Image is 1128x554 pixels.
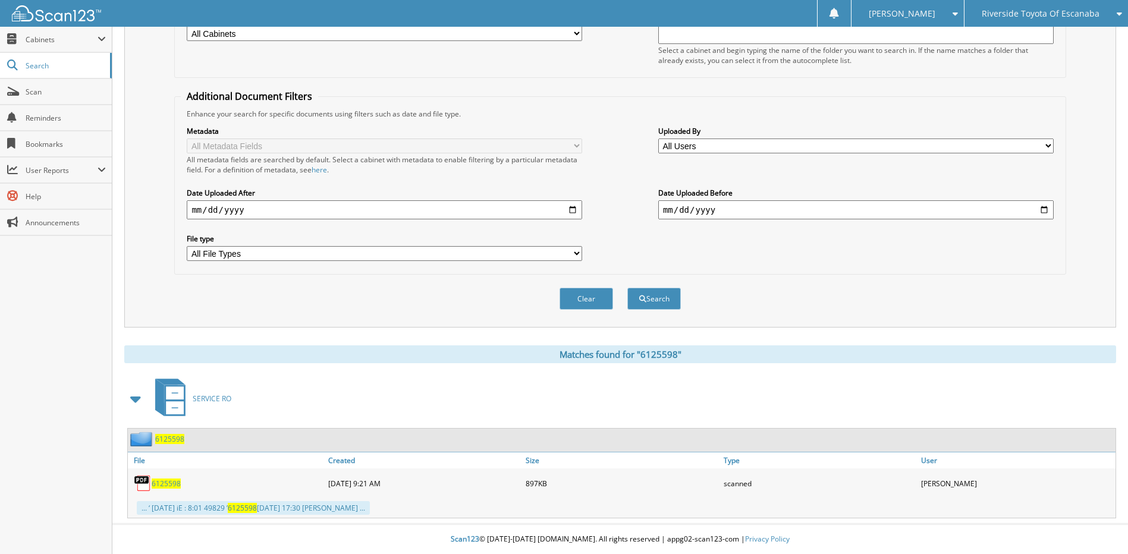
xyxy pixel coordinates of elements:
label: Date Uploaded Before [658,188,1054,198]
span: Scan123 [451,534,479,544]
a: 6125598 [152,479,181,489]
div: Enhance your search for specific documents using filters such as date and file type. [181,109,1059,119]
span: Search [26,61,104,71]
span: 6125598 [228,503,257,513]
span: SERVICE RO [193,394,231,404]
a: 6125598 [155,434,184,444]
label: File type [187,234,582,244]
span: User Reports [26,165,98,175]
a: File [128,452,325,468]
button: Search [627,288,681,310]
div: Select a cabinet and begin typing the name of the folder you want to search in. If the name match... [658,45,1054,65]
div: © [DATE]-[DATE] [DOMAIN_NAME]. All rights reserved | appg02-scan123-com | [112,525,1128,554]
div: scanned [721,471,918,495]
span: Scan [26,87,106,97]
img: folder2.png [130,432,155,446]
a: Size [523,452,720,468]
div: [PERSON_NAME] [918,471,1116,495]
label: Uploaded By [658,126,1054,136]
label: Date Uploaded After [187,188,582,198]
a: Type [721,452,918,468]
a: Created [325,452,523,468]
img: scan123-logo-white.svg [12,5,101,21]
span: [PERSON_NAME] [869,10,935,17]
span: Cabinets [26,34,98,45]
span: Reminders [26,113,106,123]
a: SERVICE RO [148,375,231,422]
span: Help [26,191,106,202]
span: Announcements [26,218,106,228]
button: Clear [560,288,613,310]
div: ... ‘ [DATE] iE : 8:01 49829 ’ [DATE] 17:30 [PERSON_NAME] ... [137,501,370,515]
div: Matches found for "6125598" [124,345,1116,363]
span: Bookmarks [26,139,106,149]
input: end [658,200,1054,219]
iframe: Chat Widget [1069,497,1128,554]
div: All metadata fields are searched by default. Select a cabinet with metadata to enable filtering b... [187,155,582,175]
label: Metadata [187,126,582,136]
a: User [918,452,1116,468]
span: Riverside Toyota Of Escanaba [982,10,1099,17]
input: start [187,200,582,219]
a: Privacy Policy [745,534,790,544]
div: [DATE] 9:21 AM [325,471,523,495]
div: 897KB [523,471,720,495]
legend: Additional Document Filters [181,90,318,103]
a: here [312,165,327,175]
img: PDF.png [134,474,152,492]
